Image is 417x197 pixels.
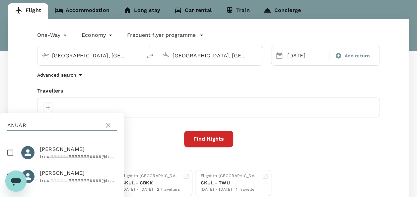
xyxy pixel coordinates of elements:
button: Open [137,55,139,56]
input: Depart from [52,50,128,61]
iframe: Button to launch messaging window, conversation in progress [5,170,27,192]
span: Add return [344,52,370,59]
button: Open [258,55,259,56]
p: tru##################@tru####### [40,177,117,184]
a: Flight [8,3,48,19]
button: Advanced search [37,71,84,79]
div: Travellers [37,87,380,95]
div: Flight to [GEOGRAPHIC_DATA] [201,173,259,179]
p: tru##################@tru####### [40,153,117,160]
a: Train [219,3,257,19]
div: Economy [82,30,114,40]
div: [DATE] [285,49,328,62]
div: CKUL - TWU [201,179,259,186]
input: Going to [173,50,248,61]
div: Flight to [GEOGRAPHIC_DATA] [122,173,180,179]
div: [DATE] - [DATE] · 1 Traveller [201,186,259,193]
a: Accommodation [48,3,116,19]
a: Car rental [167,3,219,19]
a: Long stay [116,3,167,19]
p: Your recent search [37,161,380,167]
div: CKUL - CBKK [122,179,180,186]
a: Concierge [256,3,308,19]
span: [PERSON_NAME] [40,169,117,177]
button: delete [142,48,158,64]
p: Frequent flyer programme [127,31,196,39]
span: [PERSON_NAME] [40,145,117,153]
button: Frequent flyer programme [127,31,204,39]
input: Search for traveller [7,120,102,131]
button: Find flights [184,131,233,147]
div: [DATE] - [DATE] · 2 Travellers [122,186,180,193]
p: Advanced search [37,72,76,78]
div: One-Way [37,30,68,40]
